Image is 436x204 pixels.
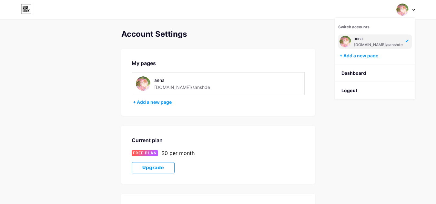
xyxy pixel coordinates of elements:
img: sanshde [340,36,351,47]
div: $0 per month [161,149,195,157]
div: [DOMAIN_NAME]/sanshde [154,84,210,91]
div: aena [154,77,220,83]
div: [DOMAIN_NAME]/sanshde [354,42,403,47]
div: Account Settings [121,30,315,39]
a: Dashboard [335,64,415,82]
span: Switch accounts [338,24,370,29]
span: Upgrade [142,165,164,170]
li: Logout [335,82,415,99]
img: sanshde [396,4,409,16]
span: FREE PLAN [133,150,157,156]
button: Upgrade [132,162,175,173]
div: + Add a new page [340,53,412,59]
div: My pages [132,59,305,67]
div: aena [354,36,403,41]
div: + Add a new page [133,99,305,105]
img: sanshde [136,76,150,91]
div: Current plan [132,136,305,144]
